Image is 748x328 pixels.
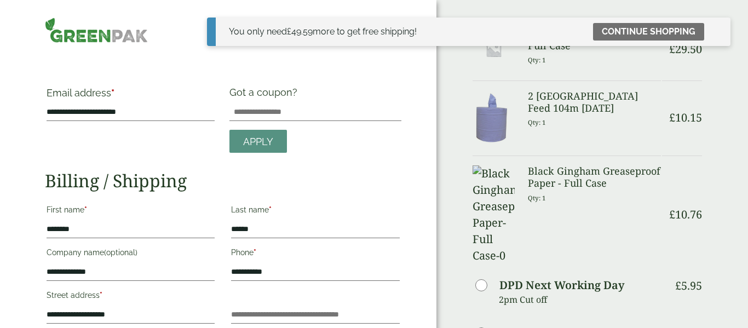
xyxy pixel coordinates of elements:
[269,205,272,214] abbr: required
[229,130,287,153] a: Apply
[528,118,546,126] small: Qty: 1
[473,165,515,264] img: Black Gingham Greaseproof Paper-Full Case-0
[528,90,661,114] h3: 2 [GEOGRAPHIC_DATA] Feed 104m [DATE]
[231,202,399,221] label: Last name
[45,18,148,43] img: GreenPak Supplies
[45,170,401,191] h2: Billing / Shipping
[243,136,273,148] span: Apply
[675,278,681,293] span: £
[47,88,215,103] label: Email address
[84,205,87,214] abbr: required
[669,110,675,125] span: £
[229,25,417,38] div: You only need more to get free shipping!
[229,87,302,103] label: Got a coupon?
[528,165,661,189] h3: Black Gingham Greaseproof Paper - Full Case
[231,245,399,263] label: Phone
[669,42,675,56] span: £
[254,248,256,257] abbr: required
[669,42,702,56] bdi: 29.50
[100,291,102,300] abbr: required
[287,26,313,37] span: 49.59
[47,202,215,221] label: First name
[528,194,546,202] small: Qty: 1
[528,56,546,64] small: Qty: 1
[669,207,675,222] span: £
[669,110,702,125] bdi: 10.15
[593,23,704,41] a: Continue shopping
[111,87,114,99] abbr: required
[104,248,137,257] span: (optional)
[675,278,702,293] bdi: 5.95
[47,245,215,263] label: Company name
[47,287,215,306] label: Street address
[669,207,702,222] bdi: 10.76
[499,280,624,291] label: DPD Next Working Day
[287,26,291,37] span: £
[499,291,661,308] p: 2pm Cut off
